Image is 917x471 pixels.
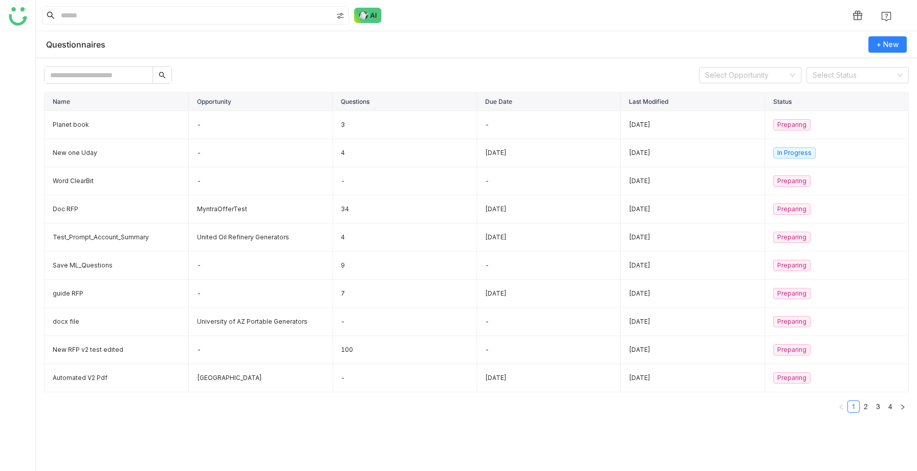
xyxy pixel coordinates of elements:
[477,93,621,111] th: Due Date
[189,308,333,336] td: University of AZ Portable Generators
[872,400,884,413] li: 3
[477,364,621,392] td: [DATE]
[860,400,872,413] li: 2
[477,111,621,139] td: -
[629,233,756,242] div: [DATE]
[45,280,189,308] td: guide RFP
[872,401,884,412] a: 3
[897,400,909,413] button: Next Page
[621,93,765,111] th: Last Modified
[629,261,756,271] div: [DATE]
[773,260,811,271] nz-tag: Preparing
[477,308,621,336] td: -
[189,280,333,308] td: -
[45,93,189,111] th: Name
[848,401,859,412] a: 1
[189,364,333,392] td: [GEOGRAPHIC_DATA]
[477,336,621,364] td: -
[773,147,816,159] nz-tag: In Progress
[477,195,621,223] td: [DATE]
[333,139,477,167] td: 4
[773,316,811,327] nz-tag: Preparing
[629,205,756,214] div: [DATE]
[773,204,811,215] nz-tag: Preparing
[477,167,621,195] td: -
[45,252,189,280] td: Save ML_Questions
[765,93,909,111] th: Status
[45,223,189,252] td: Test_Prompt_Account_Summary
[45,195,189,223] td: Doc RFP
[333,364,477,392] td: -
[333,111,477,139] td: 3
[477,223,621,252] td: [DATE]
[333,280,477,308] td: 7
[45,364,189,392] td: Automated V2 Pdf
[189,139,333,167] td: -
[46,39,105,50] div: Questionnaires
[333,167,477,195] td: -
[629,120,756,130] div: [DATE]
[45,167,189,195] td: Word ClearBit
[847,400,860,413] li: 1
[45,139,189,167] td: New one Uday
[629,317,756,327] div: [DATE]
[189,336,333,364] td: -
[629,373,756,383] div: [DATE]
[629,176,756,186] div: [DATE]
[773,232,811,243] nz-tag: Preparing
[333,93,477,111] th: Questions
[189,223,333,252] td: United Oil Refinery Generators
[333,223,477,252] td: 4
[877,39,899,50] span: + New
[629,345,756,355] div: [DATE]
[333,195,477,223] td: 34
[354,8,382,23] img: ask-buddy-normal.svg
[189,195,333,223] td: MyntraOfferTest
[629,289,756,299] div: [DATE]
[333,308,477,336] td: -
[189,167,333,195] td: -
[881,11,891,21] img: help.svg
[45,308,189,336] td: docx file
[860,401,871,412] a: 2
[477,139,621,167] td: [DATE]
[773,119,811,130] nz-tag: Preparing
[884,400,897,413] li: 4
[189,252,333,280] td: -
[773,175,811,187] nz-tag: Preparing
[336,12,344,20] img: search-type.svg
[9,7,27,26] img: logo
[773,344,811,355] nz-tag: Preparing
[868,36,907,53] button: + New
[773,372,811,384] nz-tag: Preparing
[885,401,896,412] a: 4
[333,336,477,364] td: 100
[477,252,621,280] td: -
[773,288,811,299] nz-tag: Preparing
[333,252,477,280] td: 9
[189,111,333,139] td: -
[629,148,756,158] div: [DATE]
[189,93,333,111] th: Opportunity
[45,336,189,364] td: New RFP v2 test edited
[835,400,847,413] button: Previous Page
[45,111,189,139] td: Planet book
[477,280,621,308] td: [DATE]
